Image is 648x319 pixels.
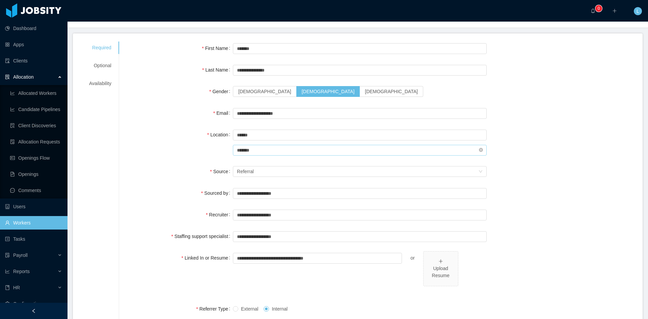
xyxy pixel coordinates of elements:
[202,46,233,51] label: First Name
[13,74,34,80] span: Allocation
[612,8,617,13] i: icon: plus
[5,301,10,306] i: icon: setting
[438,259,443,264] i: icon: plus
[213,110,233,116] label: Email
[207,132,233,137] label: Location
[206,212,233,217] label: Recruiter
[5,253,10,258] i: icon: file-protect
[171,234,233,239] label: Staffing support specialist
[13,301,41,307] span: Configuration
[5,54,62,68] a: icon: auditClients
[210,169,233,174] label: Source
[81,59,119,72] div: Optional
[5,216,62,230] a: icon: userWorkers
[479,148,483,152] i: icon: close-circle
[10,119,62,132] a: icon: file-searchClient Discoveries
[10,135,62,149] a: icon: file-doneAllocation Requests
[5,200,62,213] a: icon: robotUsers
[5,285,10,290] i: icon: book
[196,306,233,312] label: Referrer Type
[5,38,62,51] a: icon: appstoreApps
[10,151,62,165] a: icon: idcardOpenings Flow
[637,7,639,15] span: L
[201,190,233,196] label: Sourced by
[10,103,62,116] a: icon: line-chartCandidate Pipelines
[595,5,602,12] sup: 0
[426,265,455,279] div: Upload Resume
[238,89,291,94] span: [DEMOGRAPHIC_DATA]
[233,65,487,76] input: Last Name
[5,269,10,274] i: icon: line-chart
[233,253,402,264] input: Linked In or Resume
[202,67,233,73] label: Last Name
[237,166,254,177] div: Referral
[302,89,355,94] span: [DEMOGRAPHIC_DATA]
[233,108,487,119] input: Email
[5,75,10,79] i: icon: solution
[13,252,28,258] span: Payroll
[402,251,423,265] div: or
[10,184,62,197] a: icon: messageComments
[5,232,62,246] a: icon: profileTasks
[269,306,290,312] span: Internal
[81,77,119,90] div: Availability
[591,8,595,13] i: icon: bell
[233,43,487,54] input: First Name
[238,306,261,312] span: External
[365,89,418,94] span: [DEMOGRAPHIC_DATA]
[10,86,62,100] a: icon: line-chartAllocated Workers
[209,89,233,94] label: Gender
[424,251,458,286] span: icon: plusUpload Resume
[10,167,62,181] a: icon: file-textOpenings
[182,255,233,261] label: Linked In or Resume
[13,269,30,274] span: Reports
[13,285,20,290] span: HR
[5,22,62,35] a: icon: pie-chartDashboard
[81,42,119,54] div: Required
